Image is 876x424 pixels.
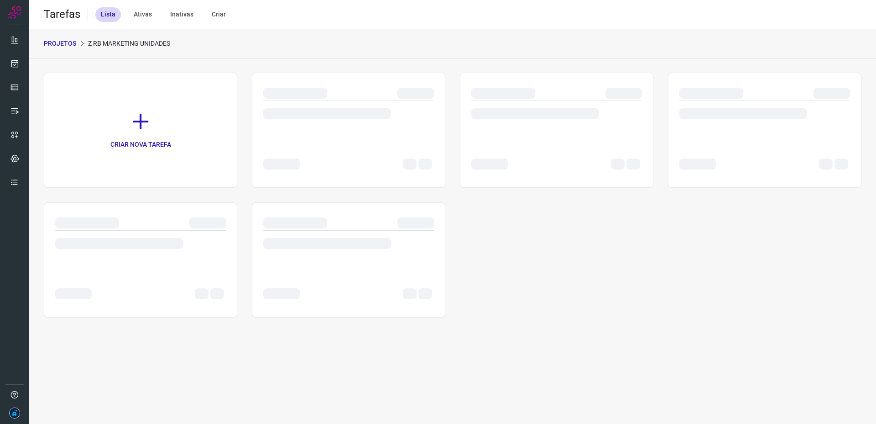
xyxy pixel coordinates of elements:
h2: Tarefas [44,8,80,21]
p: CRIAR NOVA TAREFA [110,140,171,149]
div: Lista [95,7,121,22]
div: Ativas [128,7,157,22]
img: 610993b183bf89f8f88aaece183d4038.png [9,408,20,419]
p: Z RB Marketing Unidades [88,39,170,48]
img: Logo [8,5,21,19]
div: Inativas [165,7,199,22]
p: PROJETOS [44,39,76,48]
div: Criar [206,7,231,22]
